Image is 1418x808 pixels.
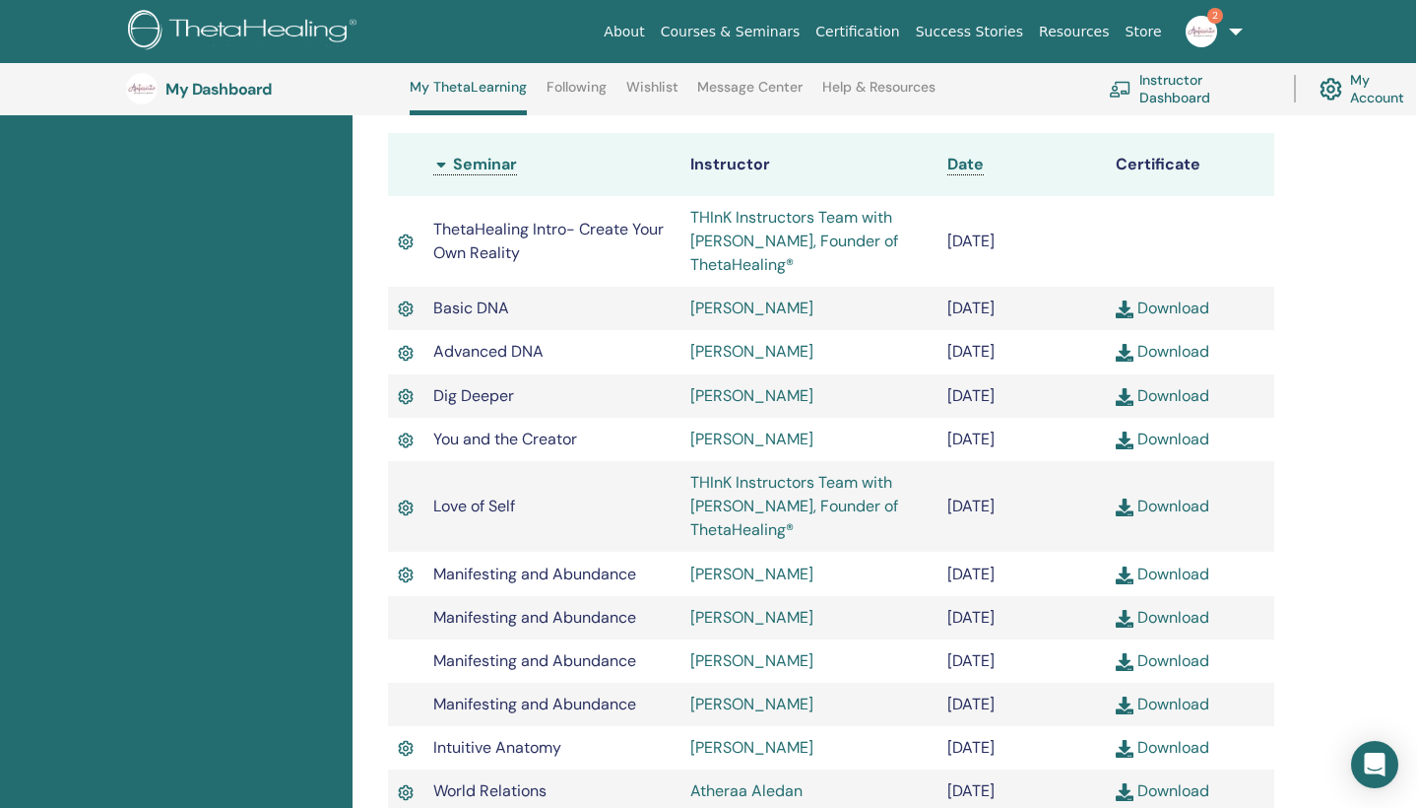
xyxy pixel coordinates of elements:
[596,14,652,50] a: About
[165,80,362,99] h3: My Dashboard
[1116,429,1209,449] a: Download
[690,472,898,540] a: THInK Instructors Team with [PERSON_NAME], Founder of ThetaHealing®
[690,207,898,275] a: THInK Instructors Team with [PERSON_NAME], Founder of ThetaHealing®
[398,564,414,586] img: Active Certificate
[690,298,813,318] a: [PERSON_NAME]
[433,564,636,584] span: Manifesting and Abundance
[1186,16,1217,47] img: default.jpg
[398,298,414,320] img: Active Certificate
[433,780,547,801] span: World Relations
[128,10,363,54] img: logo.png
[1116,385,1209,406] a: Download
[433,650,636,671] span: Manifesting and Abundance
[807,14,907,50] a: Certification
[937,726,1106,770] td: [DATE]
[547,79,607,110] a: Following
[626,79,678,110] a: Wishlist
[690,694,813,714] a: [PERSON_NAME]
[1116,301,1133,318] img: download.svg
[398,385,414,408] img: Active Certificate
[433,219,664,263] span: ThetaHealing Intro- Create Your Own Reality
[1351,741,1398,788] div: Open Intercom Messenger
[653,14,808,50] a: Courses & Seminars
[433,607,636,628] span: Manifesting and Abundance
[1116,298,1209,318] a: Download
[1116,610,1133,628] img: download.svg
[398,231,414,253] img: Active Certificate
[1116,737,1209,758] a: Download
[697,79,803,110] a: Message Center
[680,133,937,196] th: Instructor
[690,429,813,449] a: [PERSON_NAME]
[937,683,1106,726] td: [DATE]
[937,374,1106,418] td: [DATE]
[908,14,1031,50] a: Success Stories
[1109,67,1270,110] a: Instructor Dashboard
[1116,653,1133,671] img: download.svg
[1320,73,1342,105] img: cog.svg
[398,430,414,452] img: Active Certificate
[398,781,414,804] img: Active Certificate
[1116,564,1209,584] a: Download
[690,341,813,362] a: [PERSON_NAME]
[1116,783,1133,801] img: download.svg
[1116,694,1209,714] a: Download
[433,737,561,758] span: Intuitive Anatomy
[937,330,1106,373] td: [DATE]
[1116,697,1133,714] img: download.svg
[937,287,1106,330] td: [DATE]
[433,694,636,714] span: Manifesting and Abundance
[433,385,514,406] span: Dig Deeper
[947,154,984,174] span: Date
[690,564,813,584] a: [PERSON_NAME]
[1116,780,1209,801] a: Download
[398,497,414,519] img: Active Certificate
[1116,567,1133,584] img: download.svg
[1116,650,1209,671] a: Download
[433,429,577,449] span: You and the Creator
[937,196,1106,287] td: [DATE]
[822,79,935,110] a: Help & Resources
[690,780,803,801] a: Atheraa Aledan
[1106,133,1274,196] th: Certificate
[937,552,1106,595] td: [DATE]
[398,342,414,365] img: Active Certificate
[1207,8,1223,24] span: 2
[690,650,813,671] a: [PERSON_NAME]
[1109,81,1131,98] img: chalkboard-teacher.svg
[1116,499,1133,516] img: download.svg
[1031,14,1118,50] a: Resources
[1116,607,1209,628] a: Download
[1116,341,1209,362] a: Download
[937,461,1106,552] td: [DATE]
[937,640,1106,683] td: [DATE]
[690,737,813,758] a: [PERSON_NAME]
[1116,432,1133,449] img: download.svg
[433,341,544,362] span: Advanced DNA
[690,385,813,406] a: [PERSON_NAME]
[398,737,414,760] img: Active Certificate
[126,73,158,104] img: default.jpg
[1116,388,1133,406] img: download.svg
[937,418,1106,461] td: [DATE]
[1116,496,1209,516] a: Download
[410,79,527,115] a: My ThetaLearning
[433,496,515,516] span: Love of Self
[1116,344,1133,362] img: download.svg
[1116,740,1133,758] img: download.svg
[937,596,1106,640] td: [DATE]
[433,298,509,318] span: Basic DNA
[947,154,984,175] a: Date
[1118,14,1170,50] a: Store
[690,607,813,628] a: [PERSON_NAME]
